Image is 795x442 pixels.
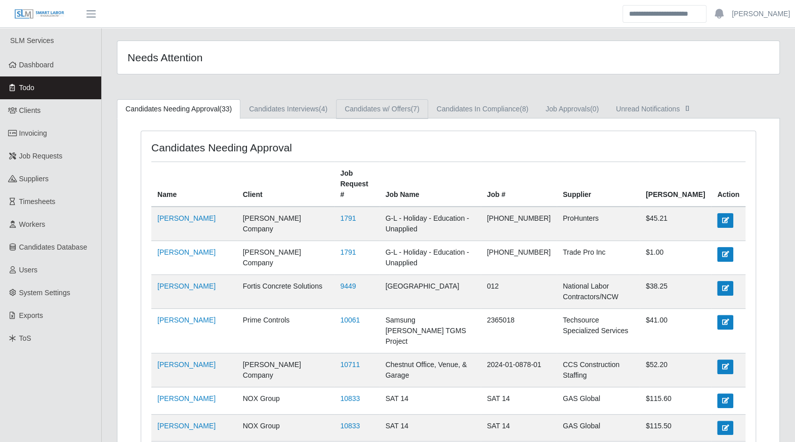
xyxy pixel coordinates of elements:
span: System Settings [19,289,70,297]
a: Candidates w/ Offers [336,99,428,119]
span: Workers [19,220,46,228]
span: (0) [590,105,599,113]
th: Name [151,162,237,207]
td: NOX Group [237,387,334,414]
th: Client [237,162,334,207]
h4: Candidates Needing Approval [151,141,390,154]
span: [] [682,104,692,112]
td: $1.00 [640,241,711,275]
td: SAT 14 [380,387,481,414]
span: Todo [19,84,34,92]
td: [PERSON_NAME] Company [237,241,334,275]
span: (4) [319,105,327,113]
td: G-L - Holiday - Education - Unapplied [380,207,481,241]
a: [PERSON_NAME] [157,316,216,324]
span: Job Requests [19,152,63,160]
td: Trade Pro Inc [557,241,640,275]
a: [PERSON_NAME] [157,282,216,290]
span: Clients [19,106,41,114]
td: $38.25 [640,275,711,309]
td: [GEOGRAPHIC_DATA] [380,275,481,309]
a: 9449 [340,282,356,290]
td: [PHONE_NUMBER] [481,207,557,241]
td: SAT 14 [380,414,481,441]
span: Dashboard [19,61,54,69]
span: (33) [219,105,232,113]
a: [PERSON_NAME] [157,422,216,430]
td: Prime Controls [237,309,334,353]
th: [PERSON_NAME] [640,162,711,207]
td: SAT 14 [481,387,557,414]
td: Chestnut Office, Venue, & Garage [380,353,481,387]
td: NOX Group [237,414,334,441]
a: Candidates Needing Approval [117,99,240,119]
td: $115.50 [640,414,711,441]
span: Suppliers [19,175,49,183]
a: [PERSON_NAME] [732,9,790,19]
span: Candidates Database [19,243,88,251]
a: 10711 [340,360,360,369]
a: [PERSON_NAME] [157,360,216,369]
td: Fortis Concrete Solutions [237,275,334,309]
td: [PERSON_NAME] Company [237,207,334,241]
th: Action [711,162,745,207]
td: [PERSON_NAME] Company [237,353,334,387]
span: ToS [19,334,31,342]
a: Candidates Interviews [240,99,336,119]
span: (8) [520,105,528,113]
td: 2024-01-0878-01 [481,353,557,387]
td: 012 [481,275,557,309]
span: SLM Services [10,36,54,45]
img: SLM Logo [14,9,65,20]
a: 10833 [340,394,360,403]
h4: Needs Attention [128,51,386,64]
input: Search [622,5,706,23]
a: 10061 [340,316,360,324]
a: [PERSON_NAME] [157,248,216,256]
td: $115.60 [640,387,711,414]
a: Candidates In Compliance [428,99,537,119]
td: $45.21 [640,207,711,241]
a: [PERSON_NAME] [157,394,216,403]
a: 10833 [340,422,360,430]
span: (7) [411,105,420,113]
td: G-L - Holiday - Education - Unapplied [380,241,481,275]
a: Unread Notifications [607,99,701,119]
span: Users [19,266,38,274]
td: ProHunters [557,207,640,241]
td: GAS Global [557,414,640,441]
a: 1791 [340,214,356,222]
span: Invoicing [19,129,47,137]
a: [PERSON_NAME] [157,214,216,222]
td: CCS Construction Staffing [557,353,640,387]
span: Exports [19,311,43,319]
a: 1791 [340,248,356,256]
td: Samsung [PERSON_NAME] TGMS Project [380,309,481,353]
td: National Labor Contractors/NCW [557,275,640,309]
td: Techsource Specialized Services [557,309,640,353]
td: GAS Global [557,387,640,414]
th: Job Name [380,162,481,207]
th: Supplier [557,162,640,207]
a: Job Approvals [537,99,607,119]
td: 2365018 [481,309,557,353]
td: $52.20 [640,353,711,387]
td: $41.00 [640,309,711,353]
th: Job # [481,162,557,207]
td: SAT 14 [481,414,557,441]
th: Job Request # [334,162,379,207]
td: [PHONE_NUMBER] [481,241,557,275]
span: Timesheets [19,197,56,206]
